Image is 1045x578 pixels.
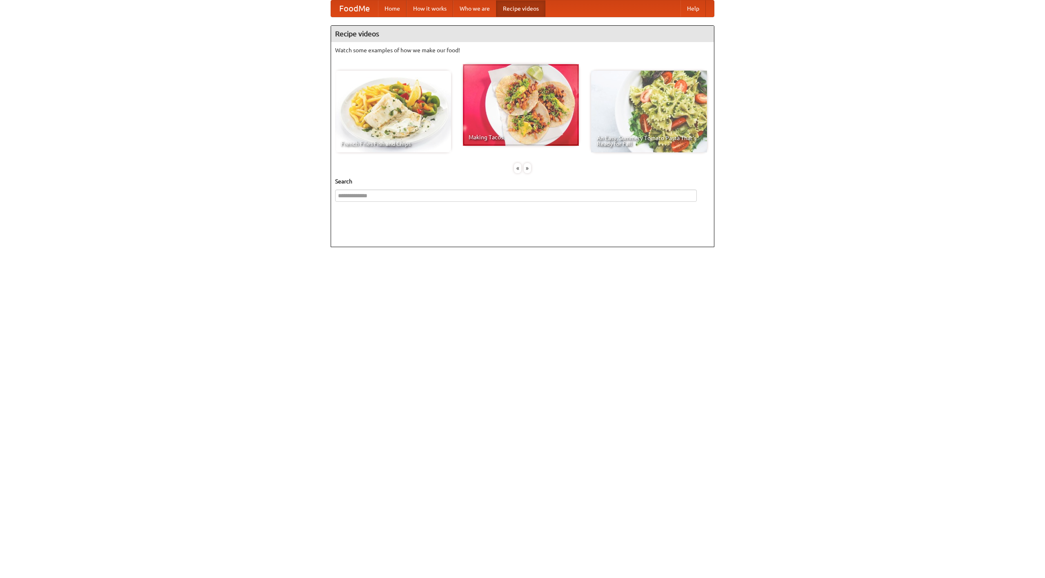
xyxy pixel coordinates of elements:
[524,163,531,173] div: »
[680,0,706,17] a: Help
[378,0,407,17] a: Home
[597,135,701,147] span: An Easy, Summery Tomato Pasta That's Ready for Fall
[463,64,579,146] a: Making Tacos
[335,71,451,152] a: French Fries Fish and Chips
[331,26,714,42] h4: Recipe videos
[469,134,573,140] span: Making Tacos
[335,46,710,54] p: Watch some examples of how we make our food!
[341,141,445,147] span: French Fries Fish and Chips
[407,0,453,17] a: How it works
[591,71,707,152] a: An Easy, Summery Tomato Pasta That's Ready for Fall
[331,0,378,17] a: FoodMe
[496,0,545,17] a: Recipe videos
[335,177,710,185] h5: Search
[514,163,521,173] div: «
[453,0,496,17] a: Who we are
